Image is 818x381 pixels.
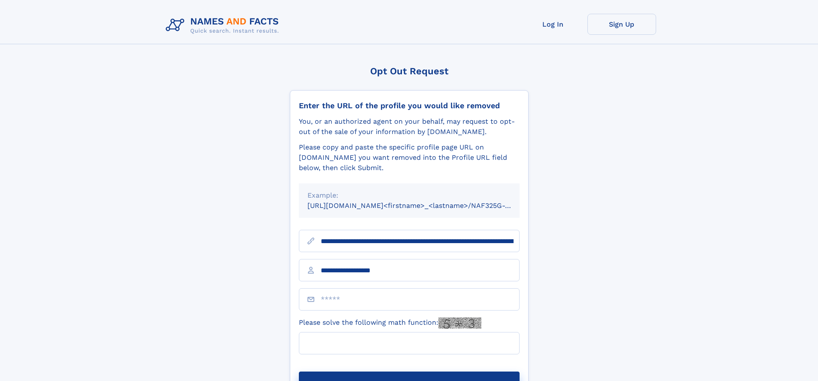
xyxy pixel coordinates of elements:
[299,142,520,173] div: Please copy and paste the specific profile page URL on [DOMAIN_NAME] you want removed into the Pr...
[587,14,656,35] a: Sign Up
[299,101,520,110] div: Enter the URL of the profile you would like removed
[519,14,587,35] a: Log In
[299,116,520,137] div: You, or an authorized agent on your behalf, may request to opt-out of the sale of your informatio...
[307,190,511,201] div: Example:
[299,317,481,329] label: Please solve the following math function:
[307,201,536,210] small: [URL][DOMAIN_NAME]<firstname>_<lastname>/NAF325G-xxxxxxxx
[162,14,286,37] img: Logo Names and Facts
[290,66,529,76] div: Opt Out Request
